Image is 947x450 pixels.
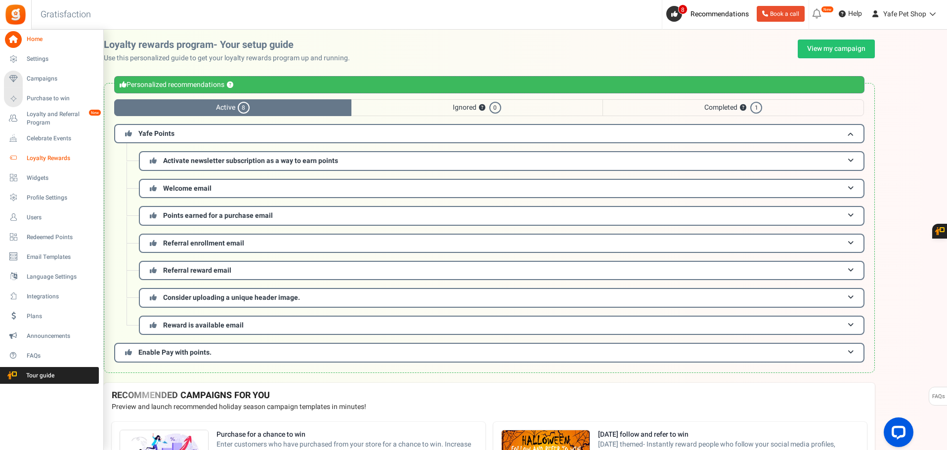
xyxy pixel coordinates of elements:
span: Widgets [27,174,96,182]
a: Loyalty and Referral Program New [4,110,99,127]
a: Purchase to win [4,90,99,107]
p: Preview and launch recommended holiday season campaign templates in minutes! [112,402,867,412]
span: Settings [27,55,96,63]
a: 8 Recommendations [666,6,753,22]
a: Language Settings [4,268,99,285]
h4: RECOMMENDED CAMPAIGNS FOR YOU [112,391,867,401]
span: Loyalty and Referral Program [27,110,99,127]
a: Book a call [757,6,805,22]
span: Yafe Pet Shop [883,9,926,19]
div: Personalized recommendations [114,76,864,93]
span: Loyalty Rewards [27,154,96,163]
a: Help [835,6,866,22]
p: Use this personalized guide to get your loyalty rewards program up and running. [104,53,358,63]
a: Profile Settings [4,189,99,206]
a: Plans [4,308,99,325]
span: Celebrate Events [27,134,96,143]
span: 1 [750,102,762,114]
span: Plans [27,312,96,321]
span: Referral reward email [163,265,231,276]
span: Completed [603,99,864,116]
img: Gratisfaction [4,3,27,26]
span: Yafe Points [138,128,174,139]
a: Users [4,209,99,226]
a: Campaigns [4,71,99,87]
a: Integrations [4,288,99,305]
em: New [821,6,834,13]
span: FAQs [27,352,96,360]
a: FAQs [4,347,99,364]
span: Language Settings [27,273,96,281]
a: Email Templates [4,248,99,265]
a: Announcements [4,327,99,344]
span: FAQs [932,387,945,406]
span: Profile Settings [27,194,96,202]
span: Email Templates [27,253,96,261]
span: Welcome email [163,183,212,194]
span: Announcements [27,332,96,340]
span: Campaigns [27,75,96,83]
h3: Gratisfaction [30,5,102,25]
span: Recommendations [690,9,749,19]
span: Redeemed Points [27,233,96,242]
strong: [DATE] follow and refer to win [598,430,859,440]
button: ? [479,105,485,111]
button: ? [740,105,746,111]
button: ? [227,82,233,88]
span: Points earned for a purchase email [163,210,273,221]
span: Purchase to win [27,94,96,103]
a: Celebrate Events [4,130,99,147]
a: Redeemed Points [4,229,99,245]
em: New [88,109,101,116]
span: Reward is available email [163,320,244,330]
a: View my campaign [798,40,875,58]
a: Widgets [4,169,99,186]
strong: Purchase for a chance to win [216,430,477,440]
span: Tour guide [4,371,74,380]
span: Ignored [351,99,603,116]
h2: Loyalty rewards program- Your setup guide [104,40,358,50]
span: Active [114,99,351,116]
span: Enable Pay with points. [138,347,212,358]
span: Help [846,9,862,19]
span: Activate newsletter subscription as a way to earn points [163,156,338,166]
span: 8 [238,102,250,114]
a: Settings [4,51,99,68]
span: 0 [489,102,501,114]
a: Home [4,31,99,48]
span: Consider uploading a unique header image. [163,292,300,303]
a: Loyalty Rewards [4,150,99,166]
span: Users [27,213,96,222]
span: Integrations [27,292,96,301]
span: Home [27,35,96,43]
span: Referral enrollment email [163,238,244,248]
span: 8 [678,4,688,14]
